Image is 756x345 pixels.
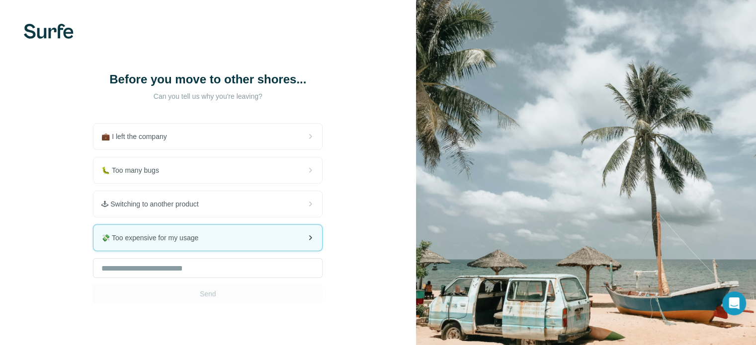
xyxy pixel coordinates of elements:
span: 💼 I left the company [101,132,174,141]
span: 💸 Too expensive for my usage [101,233,206,243]
img: Surfe's logo [24,24,74,39]
div: Open Intercom Messenger [722,291,746,315]
h1: Before you move to other shores... [108,71,307,87]
span: 🕹 Switching to another product [101,199,206,209]
span: 🐛 Too many bugs [101,165,167,175]
p: Can you tell us why you're leaving? [108,91,307,101]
